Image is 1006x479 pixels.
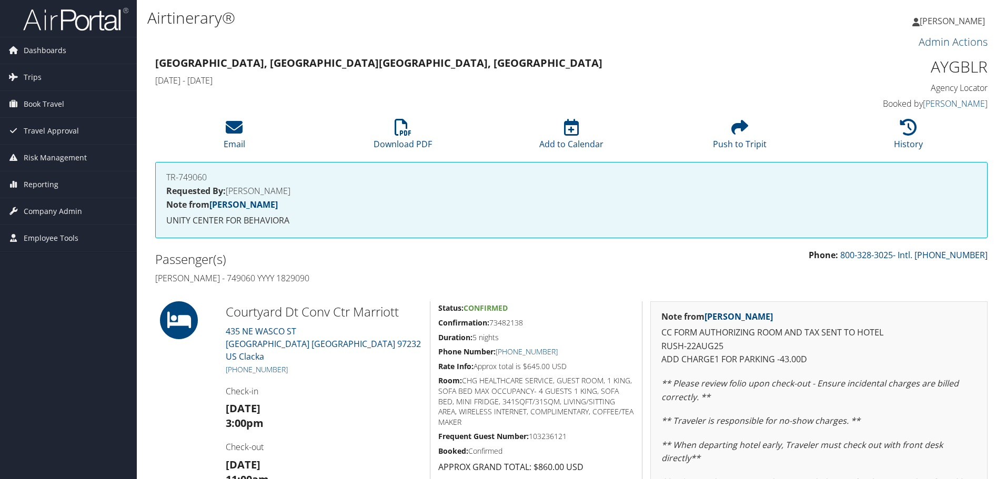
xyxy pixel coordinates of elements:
strong: Phone Number: [438,346,496,356]
strong: [DATE] [226,457,260,472]
strong: Status: [438,303,464,313]
strong: Booked: [438,446,468,456]
span: Trips [24,64,42,90]
p: CC FORM AUTHORIZING ROOM AND TAX SENT TO HOTEL RUSH-22AUG25 ADD CHARGE1 FOR PARKING -43.00D [661,326,977,366]
strong: [GEOGRAPHIC_DATA], [GEOGRAPHIC_DATA] [GEOGRAPHIC_DATA], [GEOGRAPHIC_DATA] [155,56,602,70]
span: [PERSON_NAME] [920,15,985,27]
h1: AYGBLR [791,56,988,78]
em: ** Traveler is responsible for no-show charges. ** [661,415,860,426]
strong: Phone: [809,249,838,261]
h4: Booked by [791,98,988,109]
h5: 103236121 [438,431,634,442]
span: Reporting [24,171,58,198]
h4: [DATE] - [DATE] [155,75,776,86]
a: 435 NE WASCO ST[GEOGRAPHIC_DATA] [GEOGRAPHIC_DATA] 97232 US Clacka [226,325,421,362]
h4: [PERSON_NAME] - 749060 YYYY 1829090 [155,272,564,284]
strong: Duration: [438,332,472,342]
a: 800-328-3025- Intl. [PHONE_NUMBER] [840,249,988,261]
span: Employee Tools [24,225,78,251]
span: Company Admin [24,198,82,225]
h4: Check-in [226,385,422,397]
span: Book Travel [24,91,64,117]
h5: 73482138 [438,318,634,328]
p: APPROX GRAND TOTAL: $860.00 USD [438,461,634,474]
a: Download PDF [374,125,432,150]
a: Push to Tripit [713,125,767,150]
p: UNITY CENTER FOR BEHAVIORA [166,214,977,228]
h1: Airtinerary® [147,7,713,29]
h5: CHG HEALTHCARE SERVICE, GUEST ROOM, 1 KING, SOFA BED MAX OCCUPANCY- 4 GUESTS 1 KING, SOFA BED, MI... [438,375,634,427]
strong: Room: [438,375,462,385]
em: ** When departing hotel early, Traveler must check out with front desk directly** [661,439,943,464]
strong: Frequent Guest Number: [438,431,529,441]
strong: Requested By: [166,185,226,197]
h4: Agency Locator [791,82,988,94]
strong: Rate Info: [438,361,474,371]
strong: Note from [661,311,773,322]
em: ** Please review folio upon check-out - Ensure incidental charges are billed correctly. ** [661,378,959,403]
h5: Approx total is $645.00 USD [438,361,634,372]
span: Risk Management [24,145,87,171]
a: Add to Calendar [539,125,603,150]
a: [PHONE_NUMBER] [226,364,288,374]
a: [PERSON_NAME] [912,5,995,37]
h4: Check-out [226,441,422,453]
h2: Courtyard Dt Conv Ctr Marriott [226,303,422,321]
a: Admin Actions [919,35,988,49]
span: Confirmed [464,303,508,313]
span: Travel Approval [24,118,79,144]
a: [PERSON_NAME] [705,311,773,322]
img: airportal-logo.png [23,7,128,32]
a: [PHONE_NUMBER] [496,346,558,356]
h2: Passenger(s) [155,250,564,268]
a: [PERSON_NAME] [209,199,278,210]
a: Email [224,125,245,150]
h5: Confirmed [438,446,634,456]
h4: [PERSON_NAME] [166,187,977,195]
strong: 3:00pm [226,416,264,430]
strong: Note from [166,199,278,210]
h5: 5 nights [438,332,634,343]
strong: Confirmation: [438,318,489,328]
a: History [894,125,923,150]
span: Dashboards [24,37,66,64]
h4: TR-749060 [166,173,977,181]
strong: [DATE] [226,401,260,415]
a: [PERSON_NAME] [923,98,988,109]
